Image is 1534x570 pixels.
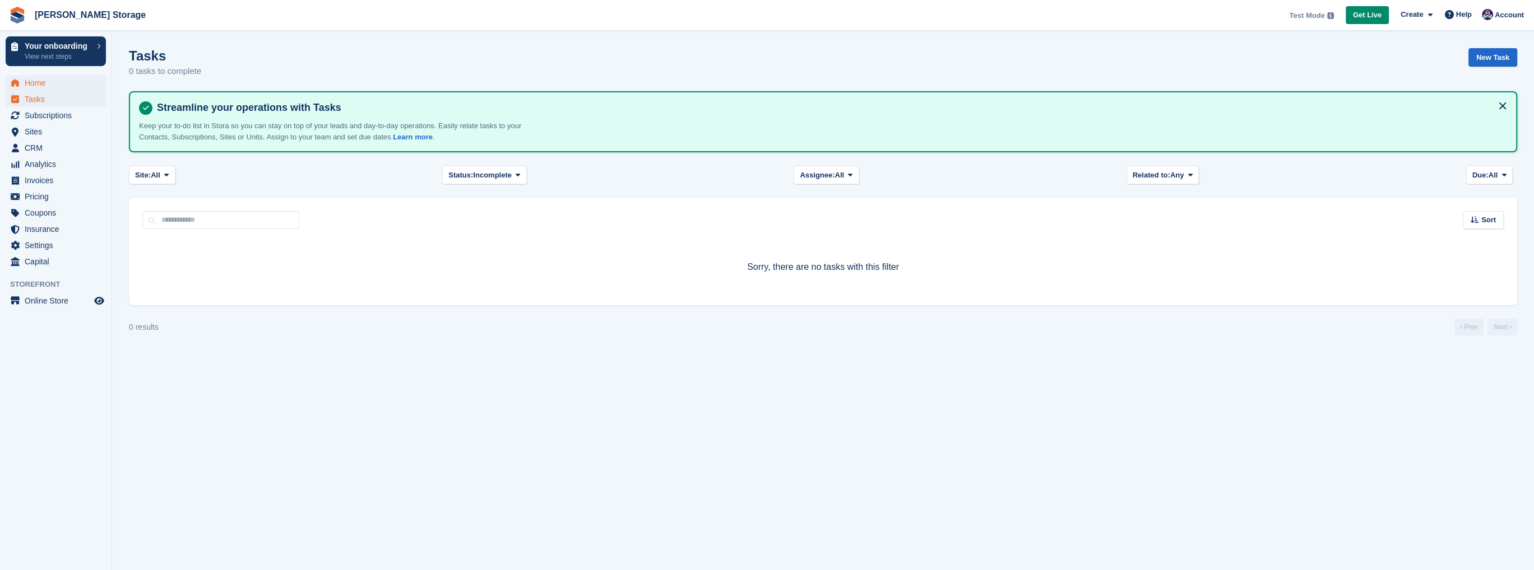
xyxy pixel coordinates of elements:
button: Assignee: All [794,166,859,184]
a: New Task [1468,48,1517,67]
span: Subscriptions [25,108,92,123]
p: Keep your to-do list in Stora so you can stay on top of your leads and day-to-day operations. Eas... [139,120,531,142]
a: menu [6,91,106,107]
a: Your onboarding View next steps [6,36,106,66]
span: Tasks [25,91,92,107]
h4: Streamline your operations with Tasks [152,101,1507,114]
span: Storefront [10,279,112,290]
a: [PERSON_NAME] Storage [30,6,150,24]
span: Any [1170,170,1184,181]
img: Paul Thorp [1482,9,1493,20]
a: Learn more [393,133,433,141]
button: Site: All [129,166,175,184]
span: Pricing [25,189,92,204]
button: Related to: Any [1127,166,1199,184]
span: Help [1456,9,1472,20]
span: Incomplete [473,170,512,181]
p: Your onboarding [25,42,91,50]
span: Capital [25,254,92,269]
img: stora-icon-8386f47178a22dfd0bd8f6a31ec36ba5ce8667c1dd55bd0f319d3a0aa187defe.svg [9,7,26,24]
span: Create [1401,9,1423,20]
span: All [151,170,160,181]
span: Analytics [25,156,92,172]
span: All [1489,170,1498,181]
span: Coupons [25,205,92,221]
span: Status: [448,170,473,181]
a: menu [6,205,106,221]
span: Test Mode [1289,10,1324,21]
p: Sorry, there are no tasks with this filter [142,260,1504,274]
a: menu [6,293,106,309]
a: menu [6,189,106,204]
p: View next steps [25,52,91,62]
span: Sort [1481,214,1496,226]
p: 0 tasks to complete [129,65,201,78]
a: Preview store [92,294,106,307]
a: menu [6,237,106,253]
a: menu [6,75,106,91]
span: Account [1495,10,1524,21]
nav: Page [1452,319,1519,335]
span: Get Live [1353,10,1382,21]
a: menu [6,140,106,156]
span: Settings [25,237,92,253]
a: menu [6,124,106,139]
h1: Tasks [129,48,201,63]
div: 0 results [129,321,159,333]
button: Due: All [1466,166,1513,184]
span: Sites [25,124,92,139]
a: menu [6,254,106,269]
span: Site: [135,170,151,181]
a: Next [1488,319,1517,335]
span: Assignee: [800,170,835,181]
a: menu [6,156,106,172]
button: Status: Incomplete [442,166,526,184]
a: menu [6,108,106,123]
a: Get Live [1346,6,1389,25]
span: Invoices [25,172,92,188]
span: Insurance [25,221,92,237]
span: All [835,170,845,181]
span: CRM [25,140,92,156]
span: Home [25,75,92,91]
img: icon-info-grey-7440780725fd019a000dd9b08b2336e03edf1995a4989e88bcd33f0948082b44.svg [1327,12,1334,19]
a: menu [6,221,106,237]
span: Due: [1472,170,1489,181]
span: Online Store [25,293,92,309]
a: menu [6,172,106,188]
span: Related to: [1133,170,1170,181]
a: Previous [1454,319,1484,335]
